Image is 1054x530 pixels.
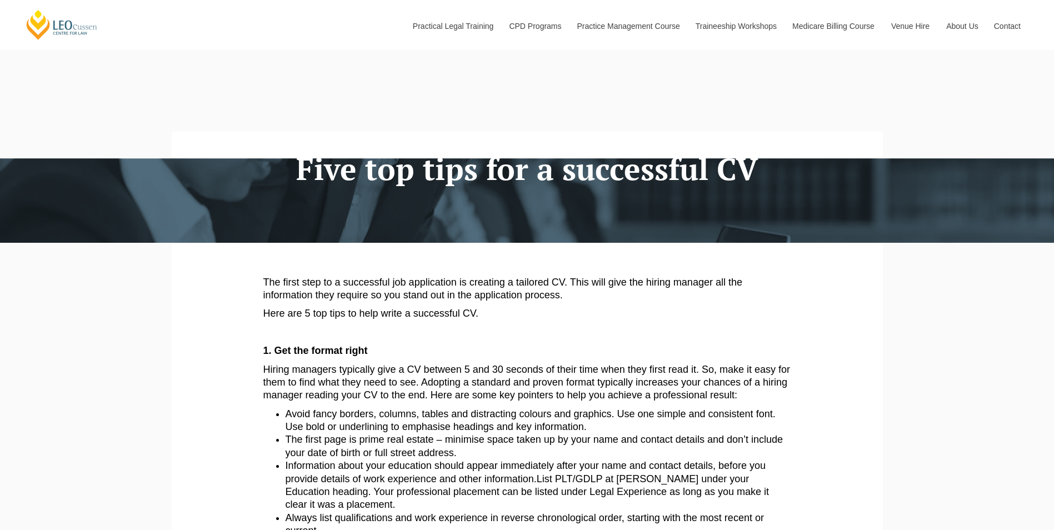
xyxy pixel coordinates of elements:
p: Here are 5 top tips to help write a successful CV. [263,307,791,320]
a: Practical Legal Training [404,2,501,50]
a: [PERSON_NAME] Centre for Law [25,9,99,41]
iframe: LiveChat chat widget [980,456,1026,502]
a: Contact [986,2,1029,50]
a: About Us [938,2,986,50]
p: The first step to a successful job application is creating a tailored CV. This will give the hiri... [263,276,791,302]
span: Avoid fancy borders, columns, tables and distracting colours and graphics. Use one simple and con... [286,408,776,432]
a: CPD Programs [501,2,568,50]
h1: Five top tips for a successful CV [180,152,875,186]
a: Venue Hire [883,2,938,50]
a: Traineeship Workshops [687,2,784,50]
a: Medicare Billing Course [784,2,883,50]
span: The first page is prime real estate – minimise space taken up by your name and contact details an... [286,434,783,458]
span: List PLT/GDLP at [PERSON_NAME] under your Education heading. Your professional placement can be l... [286,473,770,511]
a: Practice Management Course [569,2,687,50]
span: 1. Get the format right [263,345,368,356]
span: Hiring managers typically give a CV between 5 and 30 seconds of their time when they first read i... [263,364,790,401]
span: Information about your education should appear immediately after your name and contact details, b... [286,460,766,484]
